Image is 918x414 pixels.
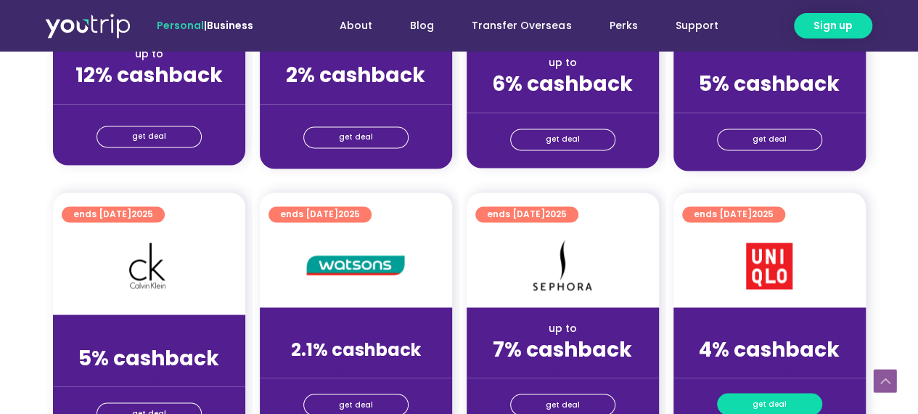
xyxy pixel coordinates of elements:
[303,126,409,148] a: get deal
[699,70,840,98] strong: 5% cashback
[65,89,234,104] div: (for stays only)
[62,206,165,222] a: ends [DATE]2025
[685,97,854,113] div: (for stays only)
[271,320,440,336] div: up to
[269,206,372,222] a: ends [DATE]2025
[157,18,253,33] span: |
[685,362,854,378] div: (for stays only)
[97,126,202,147] a: get deal
[207,18,253,33] a: Business
[75,61,223,89] strong: 12% cashback
[291,337,421,361] strong: 2.1% cashback
[487,206,567,222] span: ends [DATE]
[65,46,234,62] div: up to
[478,362,647,378] div: (for stays only)
[717,129,822,150] a: get deal
[65,329,234,344] div: up to
[65,371,234,386] div: (for stays only)
[753,129,787,150] span: get deal
[478,320,647,336] div: up to
[321,12,391,39] a: About
[478,55,647,70] div: up to
[546,129,580,150] span: get deal
[73,206,153,222] span: ends [DATE]
[656,12,737,39] a: Support
[510,129,615,150] a: get deal
[271,46,440,62] div: up to
[453,12,590,39] a: Transfer Overseas
[131,208,153,220] span: 2025
[132,126,166,147] span: get deal
[682,206,785,222] a: ends [DATE]2025
[794,13,872,38] a: Sign up
[753,394,787,414] span: get deal
[292,12,737,39] nav: Menu
[685,320,854,336] div: up to
[493,335,632,363] strong: 7% cashback
[78,344,219,372] strong: 5% cashback
[685,55,854,70] div: up to
[492,70,633,98] strong: 6% cashback
[814,18,853,33] span: Sign up
[280,206,360,222] span: ends [DATE]
[699,335,840,363] strong: 4% cashback
[271,89,440,104] div: (for stays only)
[694,206,774,222] span: ends [DATE]
[338,208,360,220] span: 2025
[339,127,373,147] span: get deal
[286,61,425,89] strong: 2% cashback
[590,12,656,39] a: Perks
[752,208,774,220] span: 2025
[271,362,440,378] div: (for stays only)
[545,208,567,220] span: 2025
[475,206,578,222] a: ends [DATE]2025
[478,97,647,113] div: (for stays only)
[157,18,204,33] span: Personal
[391,12,453,39] a: Blog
